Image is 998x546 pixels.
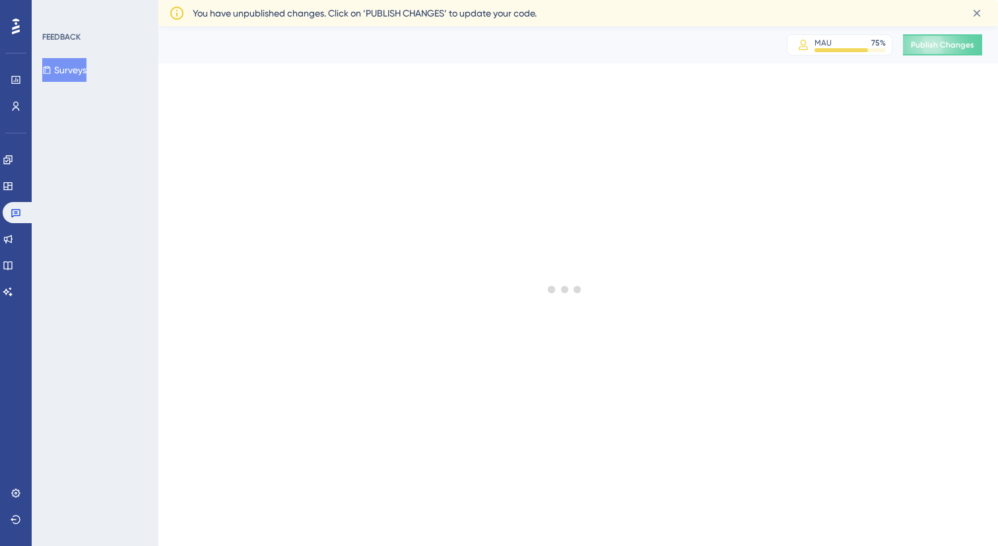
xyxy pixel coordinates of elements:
div: MAU [815,38,832,48]
div: 75 % [871,38,886,48]
button: Surveys [42,58,86,82]
span: You have unpublished changes. Click on ‘PUBLISH CHANGES’ to update your code. [193,5,537,21]
span: Publish Changes [911,40,974,50]
button: Publish Changes [903,34,982,55]
div: FEEDBACK [42,32,81,42]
